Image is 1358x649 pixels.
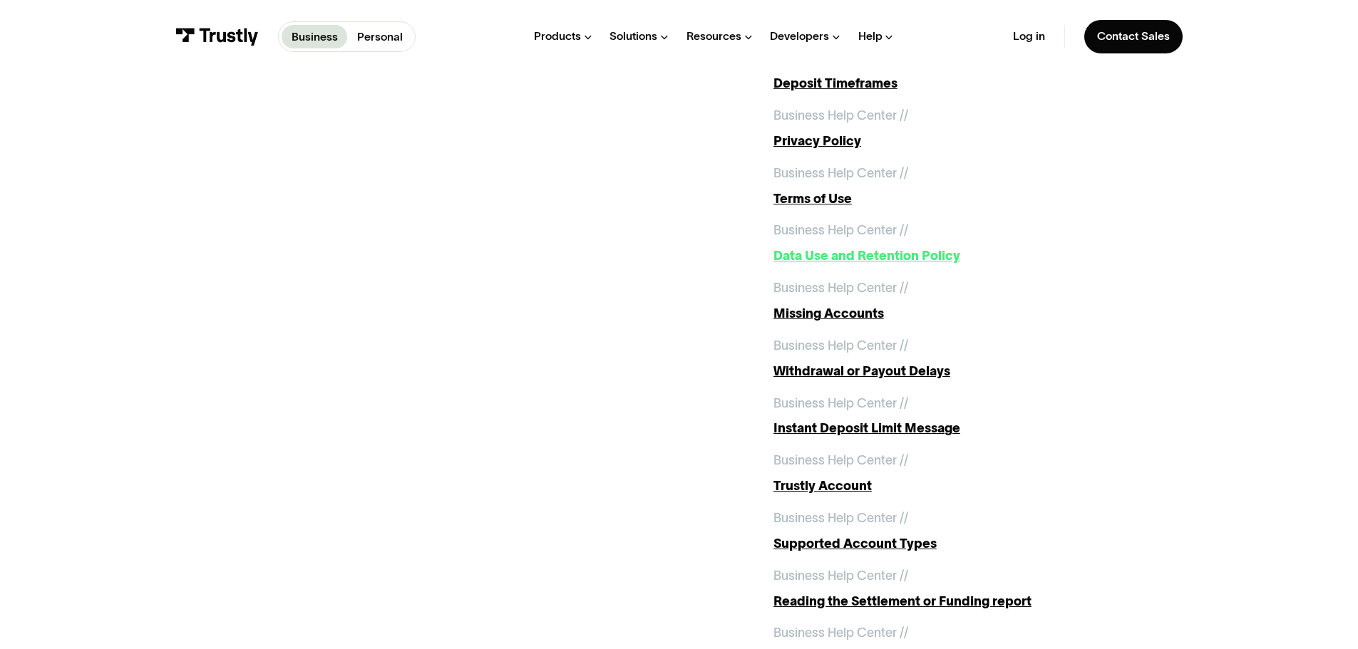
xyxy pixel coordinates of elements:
p: Business [292,28,338,46]
div: Terms of Use [773,189,1127,209]
div: Business Help Center / [773,509,904,528]
p: Personal [357,28,403,46]
div: Privacy Policy [773,132,1127,151]
div: Instant Deposit Limit Message [773,419,1127,438]
div: Help [858,29,883,43]
a: Business Help Center //Missing Accounts [773,279,1127,323]
div: Business Help Center / [773,221,904,240]
div: / [904,164,908,183]
div: / [904,394,908,413]
div: Solutions [609,29,657,43]
div: Developers [770,29,829,43]
div: Resources [686,29,741,43]
a: Business Help Center //Supported Account Types [773,509,1127,554]
a: Business [282,25,347,48]
div: / [904,623,908,643]
a: Business Help Center //Instant Deposit Limit Message [773,394,1127,439]
a: Business Help Center //Withdrawal or Payout Delays [773,336,1127,381]
div: / [904,279,908,298]
a: Personal [347,25,412,48]
div: Missing Accounts [773,304,1127,323]
img: Trustly Logo [175,28,259,46]
a: Business Help Center //Trustly Account [773,451,1127,496]
div: Withdrawal or Payout Delays [773,362,1127,381]
div: Business Help Center / [773,623,904,643]
div: Business Help Center / [773,566,904,586]
div: Business Help Center / [773,164,904,183]
div: / [904,566,908,586]
a: Log in [1013,29,1045,43]
div: / [904,106,908,125]
div: Business Help Center / [773,106,904,125]
div: Products [534,29,581,43]
div: / [904,451,908,470]
div: Trustly Account [773,477,1127,496]
div: / [904,509,908,528]
a: Business Help Center //Data Use and Retention Policy [773,221,1127,266]
div: / [904,221,908,240]
div: Business Help Center / [773,394,904,413]
div: / [904,336,908,355]
div: Contact Sales [1097,29,1170,43]
div: Data Use and Retention Policy [773,246,1127,266]
a: Business Help Center //Privacy Policy [773,106,1127,151]
div: Business Help Center / [773,451,904,470]
a: Business Help Center //Terms of Use [773,164,1127,209]
a: Contact Sales [1084,20,1183,53]
div: Supported Account Types [773,534,1127,554]
div: Reading the Settlement or Funding report [773,592,1127,611]
div: Business Help Center / [773,336,904,355]
a: Business Help Center //Reading the Settlement or Funding report [773,566,1127,611]
div: Business Help Center / [773,279,904,298]
div: Deposit Timeframes [773,74,1127,93]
